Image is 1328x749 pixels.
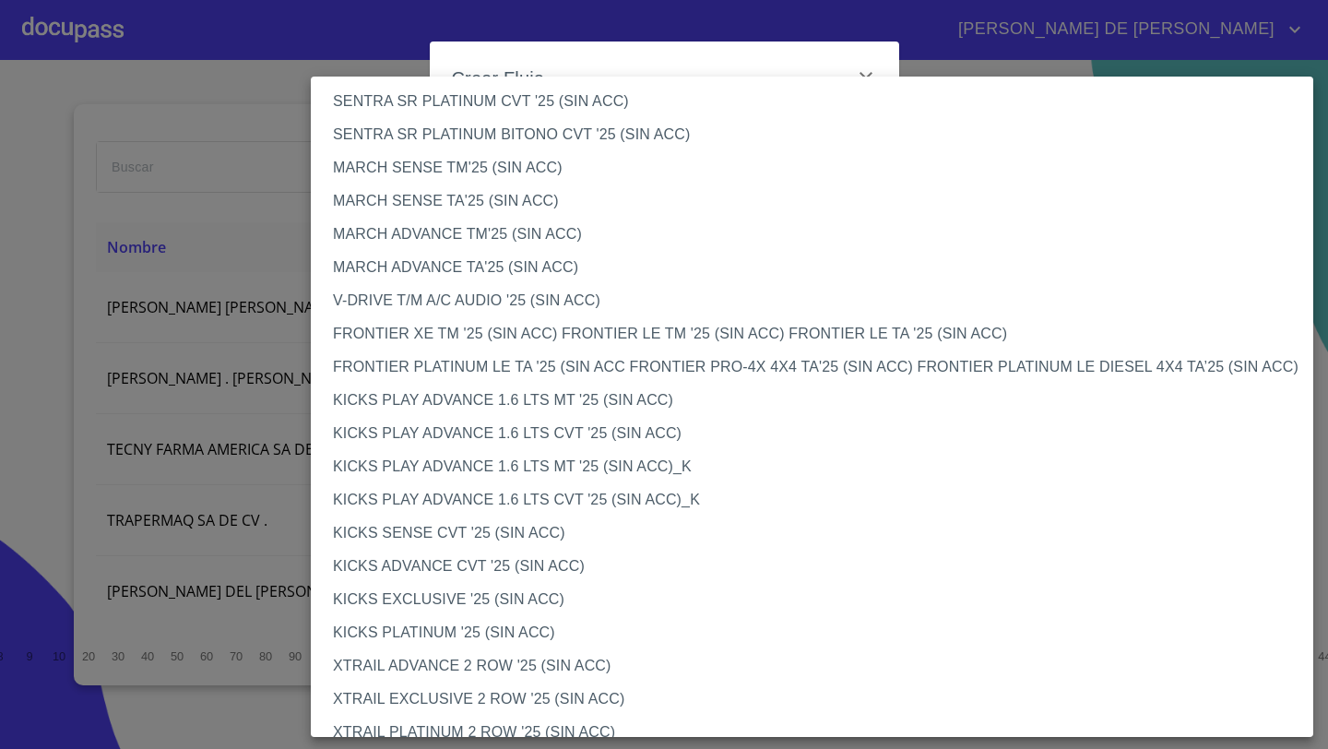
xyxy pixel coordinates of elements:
li: KICKS PLAY ADVANCE 1.6 LTS MT '25 (SIN ACC)_K [311,450,1313,483]
li: KICKS SENSE CVT '25 (SIN ACC) [311,517,1313,550]
li: KICKS PLAY ADVANCE 1.6 LTS CVT '25 (SIN ACC) [311,417,1313,450]
li: XTRAIL EXCLUSIVE 2 ROW '25 (SIN ACC) [311,683,1313,716]
li: SENTRA SR PLATINUM BITONO CVT '25 (SIN ACC) [311,118,1313,151]
li: SENTRA SR PLATINUM CVT '25 (SIN ACC) [311,85,1313,118]
li: KICKS EXCLUSIVE '25 (SIN ACC) [311,583,1313,616]
li: MARCH ADVANCE TA'25 (SIN ACC) [311,251,1313,284]
li: V-DRIVE T/M A/C AUDIO '25 (SIN ACC) [311,284,1313,317]
li: FRONTIER PLATINUM LE TA '25 (SIN ACC FRONTIER PRO-4X 4X4 TA'25 (SIN ACC) FRONTIER PLATINUM LE DIE... [311,351,1313,384]
li: KICKS ADVANCE CVT '25 (SIN ACC) [311,550,1313,583]
li: XTRAIL PLATINUM 2 ROW '25 (SIN ACC) [311,716,1313,749]
li: KICKS PLATINUM '25 (SIN ACC) [311,616,1313,649]
li: KICKS PLAY ADVANCE 1.6 LTS CVT '25 (SIN ACC)_K [311,483,1313,517]
li: MARCH SENSE TM'25 (SIN ACC) [311,151,1313,184]
li: XTRAIL ADVANCE 2 ROW '25 (SIN ACC) [311,649,1313,683]
li: FRONTIER XE TM '25 (SIN ACC) FRONTIER LE TM '25 (SIN ACC) FRONTIER LE TA '25 (SIN ACC) [311,317,1313,351]
li: KICKS PLAY ADVANCE 1.6 LTS MT '25 (SIN ACC) [311,384,1313,417]
li: MARCH ADVANCE TM'25 (SIN ACC) [311,218,1313,251]
li: MARCH SENSE TA'25 (SIN ACC) [311,184,1313,218]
